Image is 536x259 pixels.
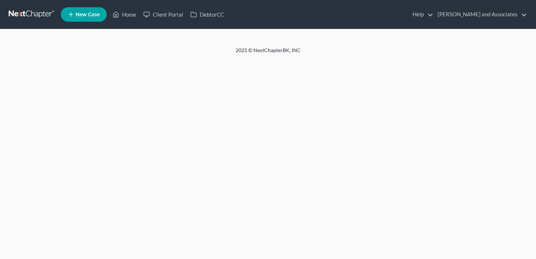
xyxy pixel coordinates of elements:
a: [PERSON_NAME] and Associates [434,8,527,21]
a: Home [109,8,140,21]
a: Client Portal [140,8,187,21]
div: 2025 © NextChapterBK, INC [62,47,474,60]
a: Help [409,8,433,21]
new-legal-case-button: New Case [61,7,107,22]
a: DebtorCC [187,8,228,21]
